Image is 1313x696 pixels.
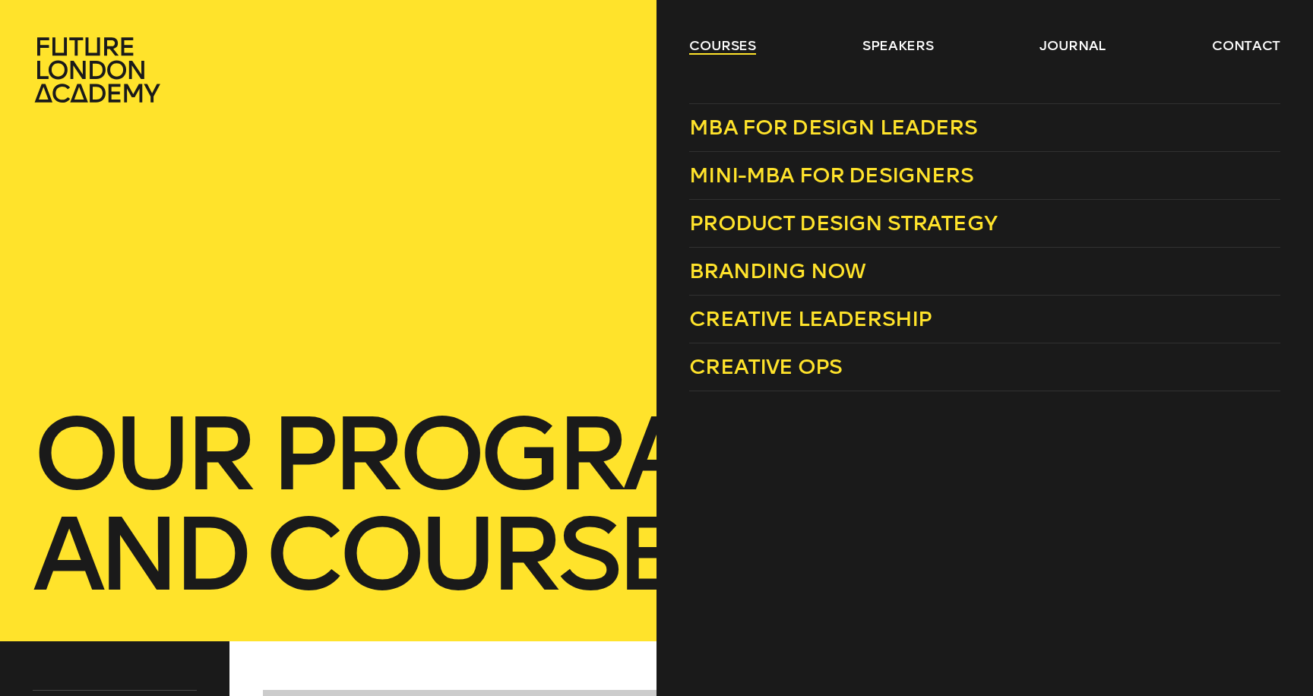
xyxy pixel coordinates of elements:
a: Creative Leadership [689,296,1280,343]
span: Product Design Strategy [689,210,997,236]
span: Creative Ops [689,354,842,379]
a: speakers [862,36,933,55]
a: Mini-MBA for Designers [689,152,1280,200]
a: journal [1039,36,1106,55]
span: MBA for Design Leaders [689,115,977,140]
a: contact [1212,36,1280,55]
span: Mini-MBA for Designers [689,163,973,188]
a: MBA for Design Leaders [689,103,1280,152]
a: Branding Now [689,248,1280,296]
span: Branding Now [689,258,865,283]
a: Creative Ops [689,343,1280,391]
a: courses [689,36,756,55]
a: Product Design Strategy [689,200,1280,248]
span: Creative Leadership [689,306,932,331]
